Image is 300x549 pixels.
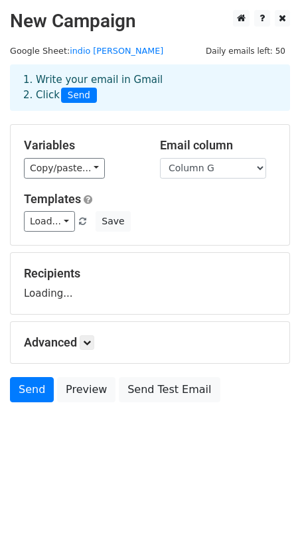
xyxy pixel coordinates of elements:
div: Loading... [24,266,276,301]
button: Save [96,211,130,232]
a: indio [PERSON_NAME] [70,46,163,56]
small: Google Sheet: [10,46,163,56]
a: Send Test Email [119,377,220,402]
a: Load... [24,211,75,232]
a: Daily emails left: 50 [201,46,290,56]
div: 1. Write your email in Gmail 2. Click [13,72,287,103]
a: Send [10,377,54,402]
h2: New Campaign [10,10,290,33]
span: Daily emails left: 50 [201,44,290,58]
a: Preview [57,377,115,402]
h5: Recipients [24,266,276,281]
span: Send [61,88,97,104]
a: Copy/paste... [24,158,105,179]
h5: Variables [24,138,140,153]
h5: Email column [160,138,276,153]
h5: Advanced [24,335,276,350]
a: Templates [24,192,81,206]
